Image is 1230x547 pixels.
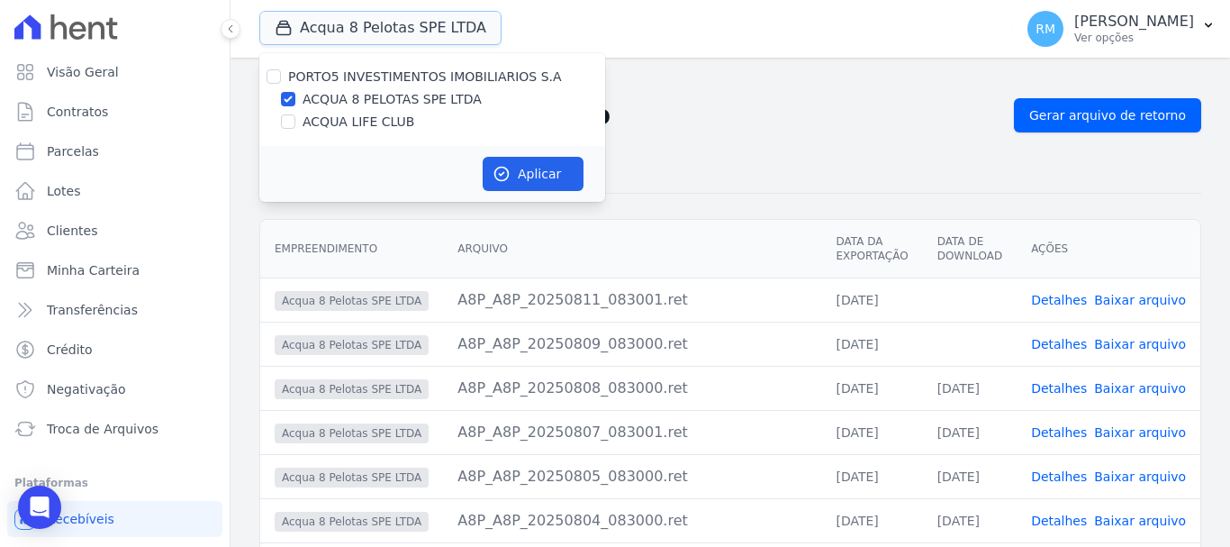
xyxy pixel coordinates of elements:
label: ACQUA LIFE CLUB [303,113,414,132]
a: Baixar arquivo [1094,514,1186,528]
td: [DATE] [821,498,922,542]
span: Gerar arquivo de retorno [1029,106,1186,124]
span: Acqua 8 Pelotas SPE LTDA [275,512,429,532]
a: Baixar arquivo [1094,381,1186,396]
a: Detalhes [1031,381,1087,396]
button: RM [PERSON_NAME] Ver opções [1013,4,1230,54]
span: Acqua 8 Pelotas SPE LTDA [275,468,429,488]
label: PORTO5 INVESTIMENTOS IMOBILIARIOS S.A [288,69,562,84]
div: A8P_A8P_20250804_083000.ret [457,510,807,532]
a: Transferências [7,292,222,328]
span: Acqua 8 Pelotas SPE LTDA [275,335,429,355]
nav: Breadcrumb [259,72,1201,91]
p: [PERSON_NAME] [1074,13,1194,31]
th: Ações [1017,220,1200,278]
div: A8P_A8P_20250808_083000.ret [457,378,807,399]
a: Troca de Arquivos [7,411,222,447]
span: Lotes [47,182,81,200]
span: Contratos [47,103,108,121]
a: Detalhes [1031,337,1087,351]
td: [DATE] [821,366,922,410]
a: Visão Geral [7,54,222,90]
span: Minha Carteira [47,261,140,279]
a: Baixar arquivo [1094,425,1186,440]
td: [DATE] [923,366,1017,410]
div: Plataformas [14,472,215,494]
span: Clientes [47,222,97,240]
a: Parcelas [7,133,222,169]
th: Data da Exportação [821,220,922,278]
a: Clientes [7,213,222,249]
td: [DATE] [821,322,922,366]
a: Detalhes [1031,514,1087,528]
a: Baixar arquivo [1094,337,1186,351]
a: Detalhes [1031,293,1087,307]
div: A8P_A8P_20250809_083000.ret [457,333,807,355]
td: [DATE] [821,278,922,322]
td: [DATE] [821,410,922,454]
a: Minha Carteira [7,252,222,288]
span: Acqua 8 Pelotas SPE LTDA [275,291,429,311]
span: Acqua 8 Pelotas SPE LTDA [275,424,429,443]
a: Detalhes [1031,425,1087,440]
td: [DATE] [923,498,1017,542]
a: Contratos [7,94,222,130]
td: [DATE] [923,410,1017,454]
a: Negativação [7,371,222,407]
th: Data de Download [923,220,1017,278]
a: Gerar arquivo de retorno [1014,98,1201,132]
div: Open Intercom Messenger [18,486,61,529]
button: Aplicar [483,157,583,191]
span: Negativação [47,380,126,398]
span: RM [1036,23,1055,35]
td: [DATE] [821,454,922,498]
span: Parcelas [47,142,99,160]
h2: Exportações de Retorno [259,99,999,132]
th: Empreendimento [260,220,443,278]
span: Visão Geral [47,63,119,81]
div: A8P_A8P_20250807_083001.ret [457,422,807,443]
p: Ver opções [1074,31,1194,45]
span: Crédito [47,341,93,359]
span: Transferências [47,301,138,319]
div: A8P_A8P_20250811_083001.ret [457,289,807,311]
a: Baixar arquivo [1094,293,1186,307]
a: Crédito [7,332,222,368]
label: ACQUA 8 PELOTAS SPE LTDA [303,90,482,109]
span: Recebíveis [47,510,114,528]
td: [DATE] [923,454,1017,498]
a: Lotes [7,173,222,209]
a: Detalhes [1031,470,1087,484]
span: Acqua 8 Pelotas SPE LTDA [275,379,429,399]
a: Baixar arquivo [1094,470,1186,484]
th: Arquivo [443,220,821,278]
a: Recebíveis [7,501,222,537]
div: A8P_A8P_20250805_083000.ret [457,466,807,488]
button: Acqua 8 Pelotas SPE LTDA [259,11,502,45]
span: Troca de Arquivos [47,420,158,438]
